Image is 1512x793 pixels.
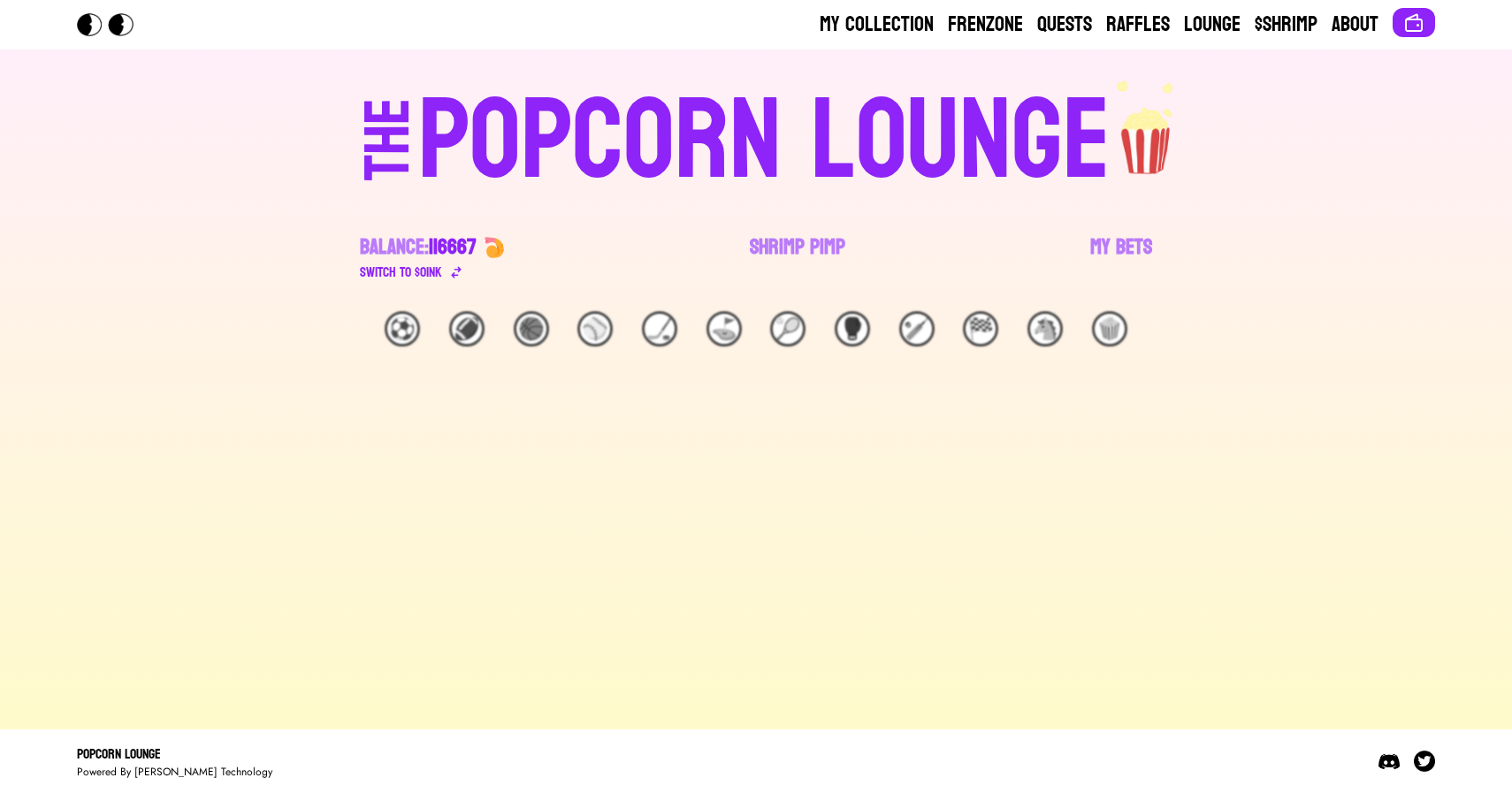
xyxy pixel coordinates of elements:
[211,78,1301,198] a: THEPOPCORN LOUNGEpopcorn
[514,311,549,347] div: 🏀
[899,311,935,347] div: 🏏
[1106,11,1170,39] a: Raffles
[1403,12,1424,34] img: Connect wallet
[642,311,677,347] div: 🏒
[77,765,272,779] div: Powered By [PERSON_NAME] Technology
[835,311,870,347] div: 🥊
[948,11,1023,39] a: Frenzone
[820,11,934,39] a: My Collection
[1027,311,1063,347] div: 🐴
[1037,11,1092,39] a: Quests
[1111,78,1183,177] img: popcorn
[706,311,742,347] div: ⛳️
[360,233,477,262] div: Balance:
[770,311,806,347] div: 🎾
[1092,311,1127,347] div: 🍿
[1255,11,1317,39] a: $Shrimp
[750,233,845,283] a: Shrimp Pimp
[1090,233,1152,283] a: My Bets
[1414,751,1435,772] img: Twitter
[1184,11,1241,39] a: Lounge
[418,85,1111,198] div: POPCORN LOUNGE
[963,311,998,347] div: 🏁
[449,311,485,347] div: 🏈
[484,237,505,258] img: 🍤
[385,311,420,347] div: ⚽️
[356,98,420,216] div: THE
[360,262,442,283] div: Switch to $ OINK
[1332,11,1378,39] a: About
[77,743,272,765] div: Popcorn Lounge
[577,311,613,347] div: ⚾️
[429,228,477,266] span: 116667
[77,13,148,36] img: Popcorn
[1378,751,1400,772] img: Discord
